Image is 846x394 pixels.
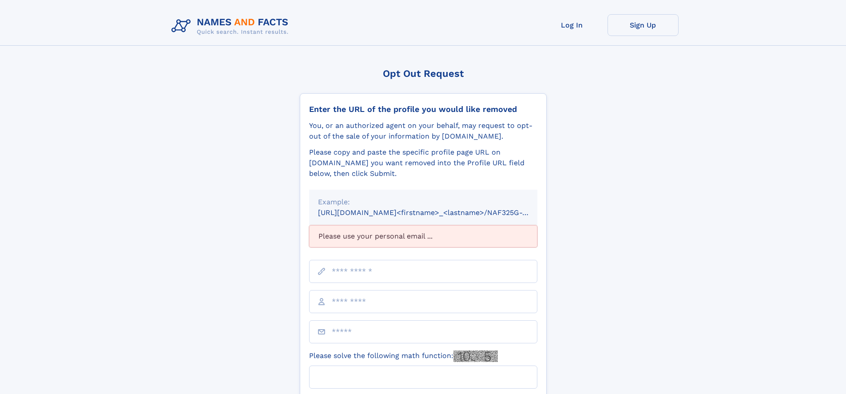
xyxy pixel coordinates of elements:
img: Logo Names and Facts [168,14,296,38]
a: Log In [536,14,608,36]
small: [URL][DOMAIN_NAME]<firstname>_<lastname>/NAF325G-xxxxxxxx [318,208,554,217]
a: Sign Up [608,14,679,36]
div: Example: [318,197,528,207]
div: Please copy and paste the specific profile page URL on [DOMAIN_NAME] you want removed into the Pr... [309,147,537,179]
div: Enter the URL of the profile you would like removed [309,104,537,114]
div: Please use your personal email ... [309,225,537,247]
label: Please solve the following math function: [309,350,498,362]
div: Opt Out Request [300,68,547,79]
div: You, or an authorized agent on your behalf, may request to opt-out of the sale of your informatio... [309,120,537,142]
